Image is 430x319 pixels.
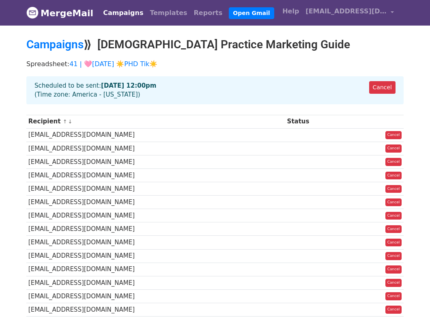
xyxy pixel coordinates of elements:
[385,239,402,247] a: Cancel
[191,5,226,21] a: Reports
[26,168,285,182] td: [EMAIL_ADDRESS][DOMAIN_NAME]
[385,252,402,260] a: Cancel
[229,7,274,19] a: Open Gmail
[146,5,190,21] a: Templates
[385,292,402,300] a: Cancel
[385,158,402,166] a: Cancel
[26,236,285,249] td: [EMAIL_ADDRESS][DOMAIN_NAME]
[385,172,402,180] a: Cancel
[26,128,285,142] td: [EMAIL_ADDRESS][DOMAIN_NAME]
[305,6,387,16] span: [EMAIL_ADDRESS][DOMAIN_NAME]
[101,82,156,89] strong: [DATE] 12:00pm
[385,185,402,193] a: Cancel
[26,222,285,236] td: [EMAIL_ADDRESS][DOMAIN_NAME]
[369,81,396,94] a: Cancel
[285,115,346,128] th: Status
[26,263,285,276] td: [EMAIL_ADDRESS][DOMAIN_NAME]
[26,276,285,289] td: [EMAIL_ADDRESS][DOMAIN_NAME]
[26,209,285,222] td: [EMAIL_ADDRESS][DOMAIN_NAME]
[26,289,285,303] td: [EMAIL_ADDRESS][DOMAIN_NAME]
[385,306,402,314] a: Cancel
[26,155,285,168] td: [EMAIL_ADDRESS][DOMAIN_NAME]
[26,115,285,128] th: Recipient
[385,131,402,139] a: Cancel
[26,182,285,196] td: [EMAIL_ADDRESS][DOMAIN_NAME]
[26,4,93,22] a: MergeMail
[26,6,39,19] img: MergeMail logo
[385,225,402,233] a: Cancel
[385,212,402,220] a: Cancel
[63,119,67,125] a: ↑
[26,303,285,316] td: [EMAIL_ADDRESS][DOMAIN_NAME]
[279,3,302,19] a: Help
[385,198,402,207] a: Cancel
[385,265,402,274] a: Cancel
[26,76,404,104] div: Scheduled to be sent: (Time zone: America - [US_STATE])
[26,142,285,155] td: [EMAIL_ADDRESS][DOMAIN_NAME]
[385,144,402,153] a: Cancel
[302,3,397,22] a: [EMAIL_ADDRESS][DOMAIN_NAME]
[385,279,402,287] a: Cancel
[26,38,84,51] a: Campaigns
[69,60,157,68] a: 41 | 🩷[DATE] ☀️PHD Tik☀️
[26,196,285,209] td: [EMAIL_ADDRESS][DOMAIN_NAME]
[26,38,404,52] h2: ⟫ [DEMOGRAPHIC_DATA] Practice Marketing Guide
[100,5,146,21] a: Campaigns
[68,119,72,125] a: ↓
[26,60,404,68] p: Spreadsheet:
[26,249,285,263] td: [EMAIL_ADDRESS][DOMAIN_NAME]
